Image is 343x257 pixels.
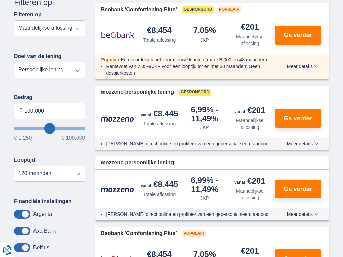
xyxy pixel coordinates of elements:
span: Beobank 'Comfortlening Plus' [101,6,177,14]
button: Ga verder [275,26,321,45]
label: Looptijd [14,157,35,163]
div: €8.454 [147,26,171,35]
label: Doel van de lening [14,53,61,59]
span: Populair [182,230,206,237]
label: Bedrag [14,94,85,100]
button: Ga verder [275,180,321,198]
div: : [95,56,278,63]
div: Totale aflossing [143,120,176,127]
label: Financiële instellingen [14,198,72,204]
label: Argenta [33,211,52,217]
button: Meer details [282,64,324,69]
span: mozzeno persoonlijke lening [101,88,174,96]
button: Meer details [282,141,324,146]
div: Maandelijkse aflossing [230,33,270,47]
img: product.pl.alt Mozzeno [101,185,134,193]
span: Populair [101,57,120,62]
div: JKP [200,37,209,44]
span: Meer details [287,141,319,146]
span: Beobank 'Comfortlening Plus' [101,230,177,237]
div: JKP [200,124,209,131]
span: Ga verder [284,32,312,38]
div: €201 [234,177,265,186]
div: Maandelijkse aflossing [230,117,270,131]
img: product.pl.alt Mozzeno [101,115,134,122]
span: mozzeno persoonlijke lening [101,159,174,167]
div: €8.445 [141,110,178,119]
span: € 1.250 [14,135,32,141]
div: €8.445 [141,180,178,190]
span: Ga verder [284,186,312,192]
span: Populair [218,6,241,13]
span: Ga verder [284,115,312,121]
span: Gesponsord [182,6,214,13]
div: 6,99% [185,106,224,123]
li: [PERSON_NAME] direct online en profiteer van een gepersonaliseerd aanbod [106,140,273,147]
span: Meer details [287,212,319,217]
label: Belfius [33,245,49,251]
div: 6,99% [185,176,224,193]
button: Meer details [282,211,324,217]
div: €201 [234,106,265,116]
div: 7,05% [193,26,216,35]
li: [PERSON_NAME] direct online en profiteer van een gepersonaliseerd aanbod [106,211,273,218]
span: Meer details [287,64,319,69]
label: Axa Bank [33,228,56,234]
input: wantToBorrow [14,127,85,130]
span: Een voordelig tarief voor nieuwe klanten (max €8.000 en 48 maanden) [121,57,267,62]
button: Ga verder [275,109,321,128]
span: € 100.000 [61,135,85,141]
img: product.pl.alt Beobank [101,27,134,44]
div: JKP [200,195,209,201]
div: Totale aflossing [143,37,176,44]
span: Gesponsord [179,89,211,96]
div: €201 [241,23,259,32]
span: € [19,107,22,115]
label: Filteren op [14,12,42,18]
div: Maandelijkse aflossing [230,188,270,201]
div: €201 [241,247,259,256]
div: Totale aflossing [143,191,176,198]
li: Rentevoet van 7,05% JKP voor een looptijd tot en met 30 maanden; Geen dossierkosten [106,63,273,76]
